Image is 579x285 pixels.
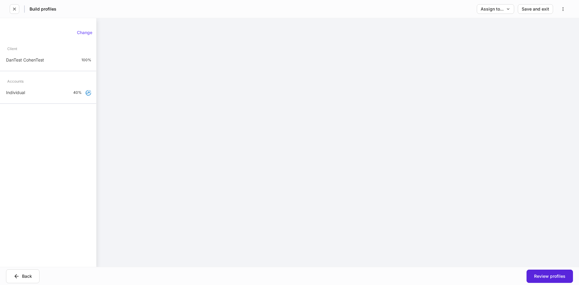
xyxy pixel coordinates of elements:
p: Individual [6,90,25,96]
button: Review profiles [527,270,573,283]
div: Back [14,273,32,279]
p: 40% [73,90,82,95]
div: Accounts [7,76,24,87]
button: Back [6,269,40,283]
div: Assign to... [481,7,510,11]
p: 100% [81,58,91,62]
div: Change [77,30,92,35]
button: Save and exit [518,4,553,14]
div: Save and exit [522,7,549,11]
button: Assign to... [477,4,514,14]
div: Client [7,43,17,54]
div: Review profiles [534,274,565,278]
p: DanTest CohenTest [6,57,44,63]
h5: Build profiles [30,6,56,12]
button: Change [73,28,96,37]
